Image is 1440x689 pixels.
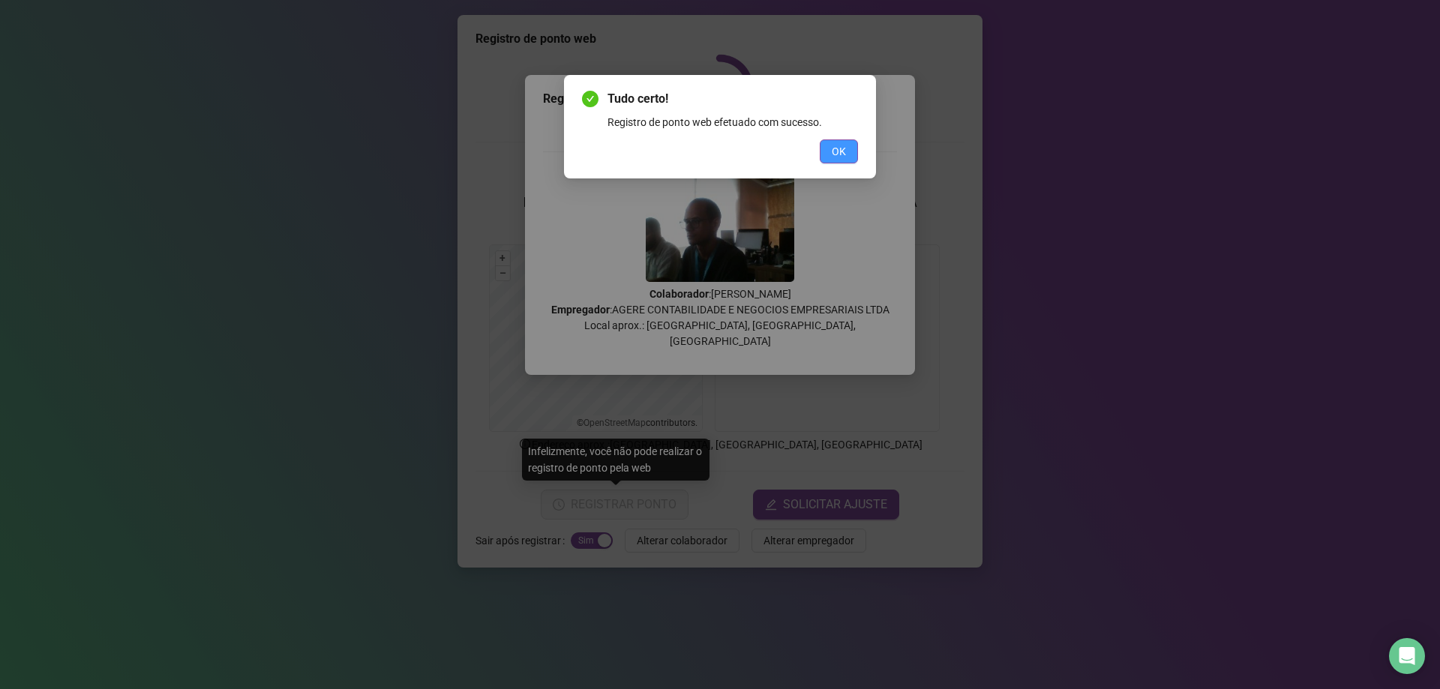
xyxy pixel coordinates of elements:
[582,91,598,107] span: check-circle
[1389,638,1425,674] div: Open Intercom Messenger
[832,143,846,160] span: OK
[607,90,858,108] span: Tudo certo!
[607,114,858,130] div: Registro de ponto web efetuado com sucesso.
[820,139,858,163] button: OK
